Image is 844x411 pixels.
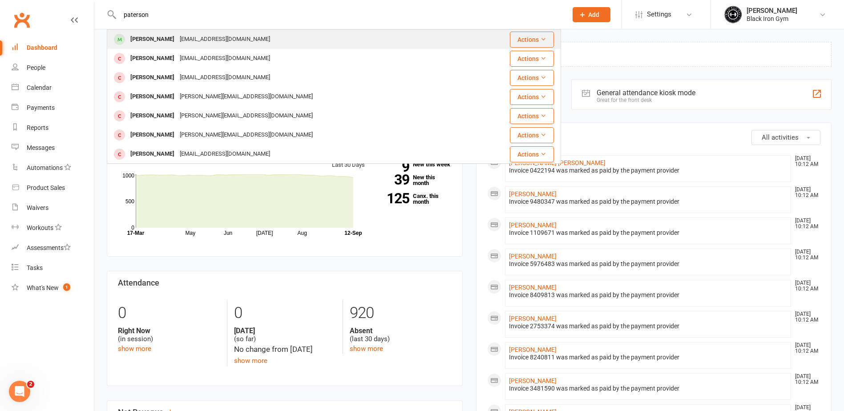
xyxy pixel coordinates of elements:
time: [DATE] 10:12 AM [791,280,820,292]
div: [PERSON_NAME] [128,90,177,103]
span: Add [588,11,599,18]
a: Waivers [12,198,94,218]
strong: 39 [378,173,409,186]
a: What's New1 [12,278,94,298]
div: Automations [27,164,63,171]
div: (so far) [234,326,336,343]
div: People [27,64,45,71]
a: 9New this week [378,161,452,167]
div: [PERSON_NAME] [128,129,177,141]
div: [PERSON_NAME] [128,109,177,122]
time: [DATE] 10:12 AM [791,249,820,261]
a: show more [118,345,151,353]
div: [EMAIL_ADDRESS][DOMAIN_NAME] [177,71,273,84]
div: [PERSON_NAME] [128,33,177,46]
div: Great for the front desk [597,97,695,103]
div: Dashboard [27,44,57,51]
time: [DATE] 10:12 AM [791,311,820,323]
div: 0 [234,300,336,326]
div: Reports [27,124,48,131]
div: [PERSON_NAME] [128,71,177,84]
div: Invoice 8409813 was marked as paid by the payment provider [509,291,787,299]
div: Product Sales [27,184,65,191]
button: Actions [510,32,554,48]
a: Assessments [12,238,94,258]
a: show more [350,345,383,353]
button: All activities [751,130,820,145]
div: [EMAIL_ADDRESS][DOMAIN_NAME] [177,33,273,46]
div: [PERSON_NAME] [128,52,177,65]
time: [DATE] 10:12 AM [791,218,820,230]
a: 125Canx. this month [378,193,452,205]
a: [PERSON_NAME] [509,222,557,229]
div: [PERSON_NAME][EMAIL_ADDRESS][DOMAIN_NAME] [177,129,315,141]
div: [PERSON_NAME] [128,148,177,161]
div: Assessments [27,244,71,251]
div: What's New [27,284,59,291]
time: [DATE] 10:12 AM [791,374,820,385]
strong: 125 [378,192,409,205]
div: 920 [350,300,452,326]
img: thumb_image1623296242.png [724,6,742,24]
div: Workouts [27,224,53,231]
a: Messages [12,138,94,158]
a: [PERSON_NAME] [509,284,557,291]
div: 0 [118,300,220,326]
div: Invoice 8240811 was marked as paid by the payment provider [509,354,787,361]
a: [PERSON_NAME] [509,315,557,322]
h3: Recent Activity [487,130,821,139]
div: [PERSON_NAME][EMAIL_ADDRESS][DOMAIN_NAME] [177,90,315,103]
time: [DATE] 10:12 AM [791,342,820,354]
a: Clubworx [11,9,33,31]
strong: Right Now [118,326,220,335]
strong: [DATE] [234,326,336,335]
span: 2 [27,381,34,388]
div: [PERSON_NAME] [747,7,797,15]
a: [PERSON_NAME] [509,253,557,260]
a: [PERSON_NAME] [509,346,557,353]
a: People [12,58,94,78]
div: Messages [27,144,55,151]
time: [DATE] 10:12 AM [791,187,820,198]
h3: Attendance [118,278,452,287]
div: Invoice 2753374 was marked as paid by the payment provider [509,322,787,330]
div: Tasks [27,264,43,271]
div: Invoice 5976483 was marked as paid by the payment provider [509,260,787,268]
button: Actions [510,89,554,105]
div: [EMAIL_ADDRESS][DOMAIN_NAME] [177,52,273,65]
div: Invoice 3481590 was marked as paid by the payment provider [509,385,787,392]
div: Invoice 0422194 was marked as paid by the payment provider [509,167,787,174]
strong: Absent [350,326,452,335]
button: Actions [510,108,554,124]
div: (in session) [118,326,220,343]
a: [PERSON_NAME] [509,377,557,384]
a: Tasks [12,258,94,278]
iframe: Intercom live chat [9,381,30,402]
a: Workouts [12,218,94,238]
div: Calendar [27,84,52,91]
button: Actions [510,70,554,86]
a: Payments [12,98,94,118]
a: [PERSON_NAME] [509,190,557,197]
div: Waivers [27,204,48,211]
div: (last 30 days) [350,326,452,343]
button: Actions [510,146,554,162]
a: Automations [12,158,94,178]
span: 1 [63,283,70,291]
div: [PERSON_NAME][EMAIL_ADDRESS][DOMAIN_NAME] [177,109,315,122]
div: Black Iron Gym [747,15,797,23]
input: Search... [117,8,561,21]
button: Actions [510,51,554,67]
a: show more [234,357,267,365]
a: Dashboard [12,38,94,58]
div: General attendance kiosk mode [597,89,695,97]
div: Payments [27,104,55,111]
a: Reports [12,118,94,138]
button: Actions [510,127,554,143]
time: [DATE] 10:12 AM [791,156,820,167]
div: [EMAIL_ADDRESS][DOMAIN_NAME] [177,148,273,161]
strong: 9 [378,160,409,173]
span: Settings [647,4,671,24]
a: Product Sales [12,178,94,198]
div: Invoice 1109671 was marked as paid by the payment provider [509,229,787,237]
